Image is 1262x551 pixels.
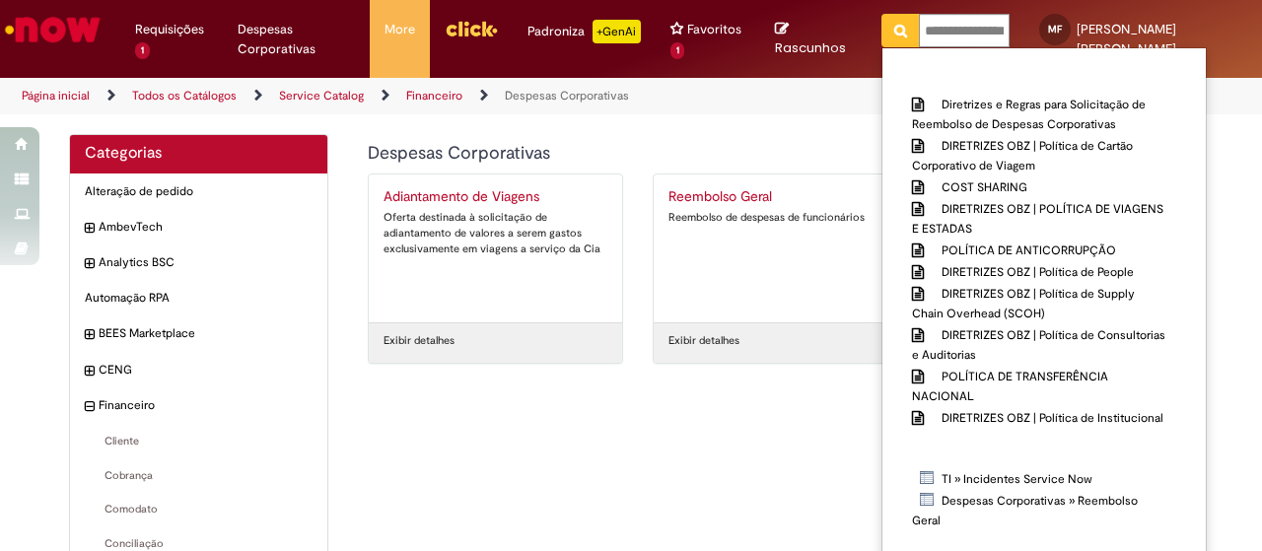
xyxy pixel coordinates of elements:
[85,468,313,484] span: Cobrança
[279,88,364,103] a: Service Catalog
[85,325,94,345] i: expandir categoria BEES Marketplace
[99,254,313,271] span: Analytics BSC
[942,410,1163,426] span: DIRETRIZES OBZ | Política de Institucional
[912,97,1146,132] span: Diretrizes e Regras para Solicitação de Reembolso de Despesas Corporativas
[85,219,94,239] i: expandir categoria AmbevTech
[22,88,90,103] a: Página inicial
[99,219,313,236] span: AmbevTech
[668,333,739,349] a: Exibir detalhes
[882,323,1203,365] a: DIRETRIZES OBZ | Política de Consultorias e Auditorias
[85,145,313,163] h2: Categorias
[942,471,1092,487] span: TI » Incidentes Service Now
[942,264,1134,280] span: DIRETRIZES OBZ | Política de People
[885,54,1001,72] b: Reportar problema
[882,489,1203,530] a: Despesas Corporativas » Reembolso Geral
[85,362,94,381] i: expandir categoria CENG
[882,93,1203,134] a: Diretrizes e Regras para Solicitação de Reembolso de Despesas Corporativas
[912,286,1135,321] span: DIRETRIZES OBZ | Política de Supply Chain Overhead (SCOH)
[505,88,629,103] a: Despesas Corporativas
[99,397,313,414] span: Financeiro
[384,189,607,205] h2: Adiantamento de Viagens
[384,333,455,349] a: Exibir detalhes
[882,365,1203,406] a: POLÍTICA DE TRANSFERÊNCIA NACIONAL
[384,210,607,256] div: Oferta destinada à solicitação de adiantamento de valores a serem gastos exclusivamente em viagen...
[882,175,1203,197] a: COST SHARING
[527,20,641,43] div: Padroniza
[70,352,327,388] div: expandir categoria CENG CENG
[912,201,1163,237] span: DIRETRIZES OBZ | POLÍTICA DE VIAGENS E ESTADAS
[85,397,94,417] i: recolher categoria Financeiro
[70,458,327,494] div: Cobrança
[70,387,327,424] div: recolher categoria Financeiro Financeiro
[942,242,1116,258] span: POLÍTICA DE ANTICORRUPÇÃO
[2,10,104,49] img: ServiceNow
[70,315,327,352] div: expandir categoria BEES Marketplace BEES Marketplace
[885,448,940,466] b: Catálogo
[238,20,355,59] span: Despesas Corporativas
[369,174,622,322] a: Adiantamento de Viagens Oferta destinada à solicitação de adiantamento de valores a serem gastos ...
[882,260,1203,282] a: DIRETRIZES OBZ | Política de People
[912,327,1165,363] span: DIRETRIZES OBZ | Política de Consultorias e Auditorias
[85,183,313,200] span: Alteração de pedido
[668,210,892,226] div: Reembolso de despesas de funcionários
[132,88,237,103] a: Todos os Catálogos
[85,502,313,517] span: Comodato
[912,369,1108,404] span: POLÍTICA DE TRANSFERÊNCIA NACIONAL
[135,42,150,59] span: 1
[912,138,1133,173] span: DIRETRIZES OBZ | Política de Cartão Corporativo de Viagem
[85,434,313,449] span: Cliente
[668,189,892,205] h2: Reembolso Geral
[70,492,327,527] div: Comodato
[70,209,327,245] div: expandir categoria AmbevTech AmbevTech
[70,173,327,210] div: Alteração de pedido
[1048,23,1062,35] span: MF
[942,179,1027,195] span: COST SHARING
[368,144,980,164] h1: {"description":null,"title":"Despesas Corporativas"} Categoria
[670,42,685,59] span: 1
[687,20,741,39] span: Favoritos
[882,406,1203,428] a: DIRETRIZES OBZ | Política de Institucional
[99,362,313,379] span: CENG
[775,21,852,57] a: Rascunhos
[593,20,641,43] p: +GenAi
[85,290,313,307] span: Automação RPA
[882,467,1203,489] a: TI » Incidentes Service Now
[445,14,498,43] img: click_logo_yellow_360x200.png
[15,78,826,114] ul: Trilhas de página
[406,88,462,103] a: Financeiro
[654,174,907,322] a: Reembolso Geral Reembolso de despesas de funcionários
[70,244,327,281] div: expandir categoria Analytics BSC Analytics BSC
[882,197,1203,239] a: DIRETRIZES OBZ | POLÍTICA DE VIAGENS E ESTADAS
[881,14,920,47] button: Pesquisar
[99,325,313,342] span: BEES Marketplace
[882,239,1203,260] a: POLÍTICA DE ANTICORRUPÇÃO
[70,424,327,459] div: Cliente
[385,20,415,39] span: More
[885,74,928,92] b: Artigos
[882,134,1203,175] a: DIRETRIZES OBZ | Política de Cartão Corporativo de Viagem
[70,280,327,316] div: Automação RPA
[775,38,846,57] span: Rascunhos
[85,254,94,274] i: expandir categoria Analytics BSC
[912,493,1138,528] span: Despesas Corporativas » Reembolso Geral
[882,282,1203,323] a: DIRETRIZES OBZ | Política de Supply Chain Overhead (SCOH)
[135,20,204,39] span: Requisições
[1077,21,1176,57] span: [PERSON_NAME] [PERSON_NAME]
[885,531,964,549] b: Comunidade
